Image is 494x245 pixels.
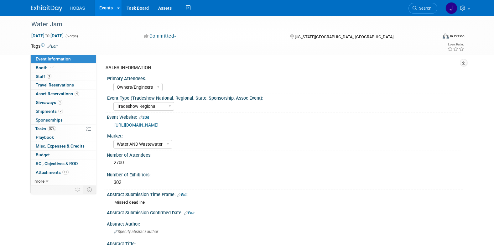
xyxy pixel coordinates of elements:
[106,65,459,71] div: SALES INFORMATION
[35,126,56,131] span: Tasks
[112,178,459,187] div: 302
[31,125,96,133] a: Tasks50%
[31,72,96,81] a: Staff3
[31,177,96,185] a: more
[31,159,96,168] a: ROI, Objectives & ROO
[36,100,62,105] span: Giveaways
[107,112,463,121] div: Event Website:
[112,158,459,168] div: 2700
[62,170,69,175] span: 12
[107,150,463,158] div: Number of Attendees:
[107,131,460,139] div: Market:
[114,200,459,206] div: Missed deadline
[31,33,64,39] span: [DATE] [DATE]
[36,170,69,175] span: Attachments
[31,81,96,89] a: Travel Reservations
[31,98,96,107] a: Giveaways1
[107,170,463,178] div: Number of Exhibitors:
[58,100,62,105] span: 1
[58,109,63,113] span: 2
[177,193,188,197] a: Edit
[34,179,44,184] span: more
[29,19,428,30] div: Water Jam
[31,133,96,142] a: Playbook
[36,74,51,79] span: Staff
[107,74,460,82] div: Primary Attendees:
[31,55,96,63] a: Event Information
[295,34,393,39] span: [US_STATE][GEOGRAPHIC_DATA], [GEOGRAPHIC_DATA]
[107,219,463,227] div: Abstract Author:
[445,2,457,14] img: JD Demore
[50,66,54,69] i: Booth reservation complete
[408,3,437,14] a: Search
[31,116,96,124] a: Sponsorships
[114,122,159,128] a: [URL][DOMAIN_NAME]
[47,44,58,49] a: Edit
[31,151,96,159] a: Budget
[36,65,55,70] span: Booth
[107,93,460,101] div: Event Type (Tradeshow National, Regional, State, Sponsorship, Assoc Event):
[31,5,62,12] img: ExhibitDay
[36,82,74,87] span: Travel Reservations
[107,190,463,198] div: Abstract Submission Time Frame:
[36,152,50,157] span: Budget
[31,168,96,177] a: Attachments12
[36,109,63,114] span: Shipments
[65,34,78,38] span: (5 days)
[83,185,96,194] td: Toggle Event Tabs
[31,142,96,150] a: Misc. Expenses & Credits
[184,211,195,215] a: Edit
[70,6,85,11] span: HOBAS
[450,34,465,39] div: In-Person
[36,91,79,96] span: Asset Reservations
[36,117,63,122] span: Sponsorships
[139,115,149,120] a: Edit
[400,33,465,42] div: Event Format
[31,107,96,116] a: Shipments2
[443,34,449,39] img: Format-Inperson.png
[36,143,85,149] span: Misc. Expenses & Credits
[31,43,58,49] td: Tags
[107,208,463,216] div: Abstract Submission Confirmed Date:
[36,135,54,140] span: Playbook
[31,90,96,98] a: Asset Reservations4
[31,64,96,72] a: Booth
[142,33,179,39] button: Committed
[36,161,78,166] span: ROI, Objectives & ROO
[75,91,79,96] span: 4
[417,6,431,11] span: Search
[44,33,50,38] span: to
[447,43,464,46] div: Event Rating
[47,74,51,79] span: 3
[72,185,83,194] td: Personalize Event Tab Strip
[48,126,56,131] span: 50%
[114,229,158,234] span: Specify abstract author
[36,56,71,61] span: Event Information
